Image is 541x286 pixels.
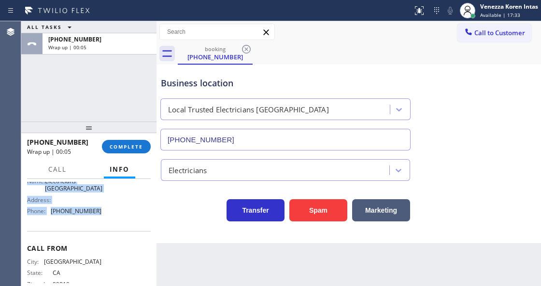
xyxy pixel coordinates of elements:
span: ALL TASKS [27,24,62,30]
span: Local Trusted Electricians [GEOGRAPHIC_DATA] [45,170,102,192]
div: [PHONE_NUMBER] [179,53,252,61]
button: Call to Customer [457,24,531,42]
span: Available | 17:33 [480,12,520,18]
button: Marketing [352,199,410,221]
span: Address: [27,196,53,204]
span: Wrap up | 00:05 [27,148,71,156]
input: Phone Number [160,129,411,150]
div: Electricians [169,164,207,176]
span: City: [27,258,44,265]
span: CA [53,269,101,276]
div: Venezza Koren Intas [480,2,538,11]
span: Phone: [27,207,51,215]
div: Business location [161,77,410,90]
span: Call to Customer [474,28,525,37]
span: [GEOGRAPHIC_DATA] [44,258,101,265]
input: Search [160,24,274,40]
button: Spam [289,199,347,221]
button: Info [104,160,135,179]
button: Mute [443,4,457,17]
span: [PHONE_NUMBER] [27,137,88,147]
div: booking [179,45,252,53]
span: Wrap up | 00:05 [48,44,86,51]
button: COMPLETE [102,140,151,153]
div: (562) 822-8808 [179,43,252,64]
span: [PHONE_NUMBER] [48,35,101,43]
span: State: [27,269,53,276]
span: Name: [27,177,45,185]
button: ALL TASKS [21,21,81,33]
div: Local Trusted Electricians [GEOGRAPHIC_DATA] [168,104,329,115]
span: Call From [27,244,151,253]
button: Call [43,160,72,179]
span: COMPLETE [110,143,143,150]
button: Transfer [227,199,285,221]
span: [PHONE_NUMBER] [51,207,101,215]
span: Call [48,165,67,174]
span: Info [110,165,129,174]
